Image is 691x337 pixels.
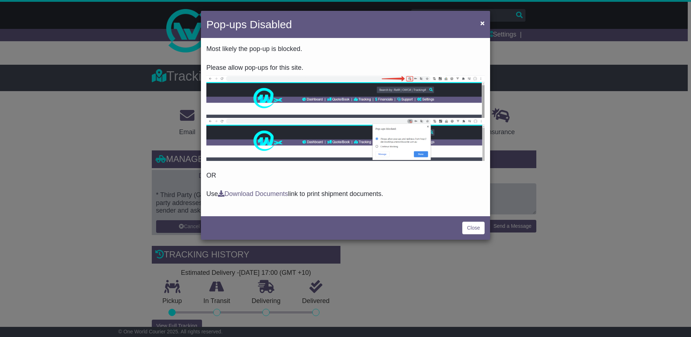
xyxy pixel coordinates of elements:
img: allow-popup-2.png [206,118,485,161]
p: Most likely the pop-up is blocked. [206,45,485,53]
a: Close [462,222,485,234]
p: Use link to print shipment documents. [206,190,485,198]
span: × [480,19,485,27]
p: Please allow pop-ups for this site. [206,64,485,72]
div: OR [201,40,490,214]
img: allow-popup-1.png [206,75,485,118]
a: Download Documents [218,190,288,197]
button: Close [477,16,488,30]
h4: Pop-ups Disabled [206,16,292,33]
